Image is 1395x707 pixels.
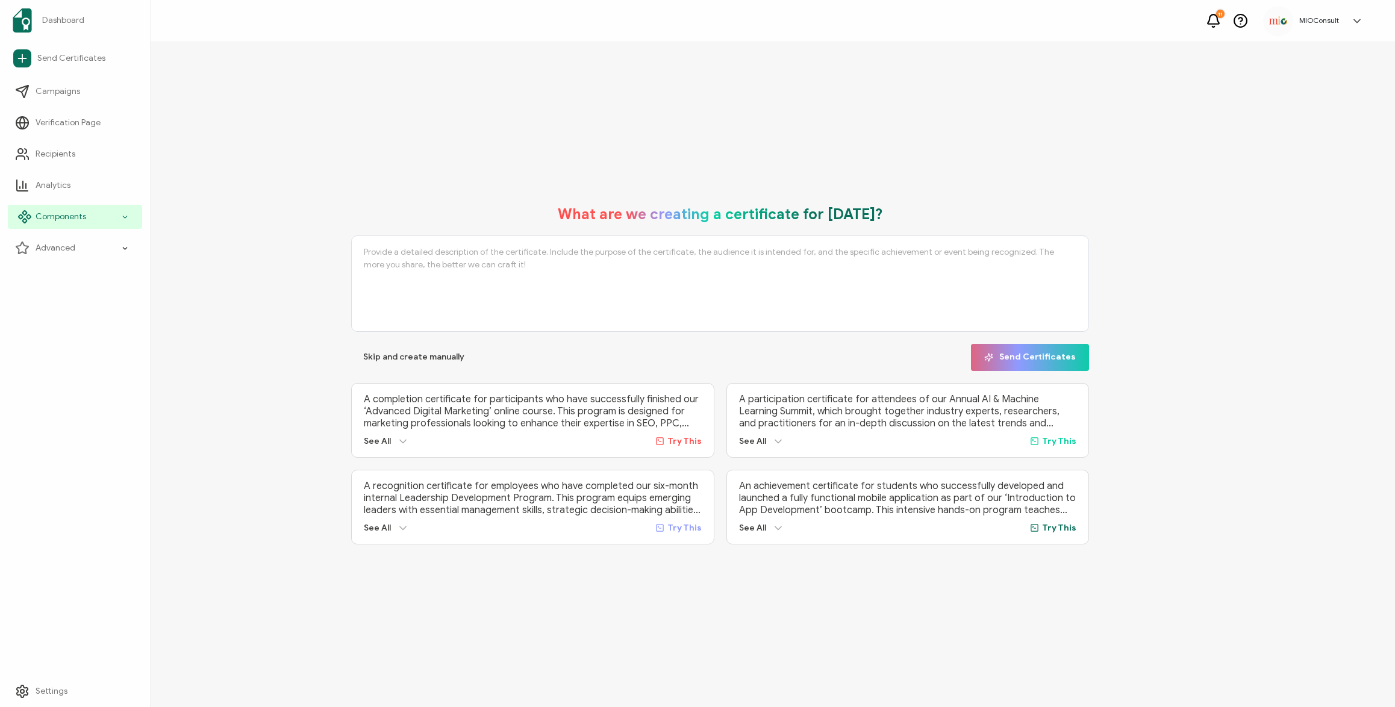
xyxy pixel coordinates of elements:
[36,685,67,697] span: Settings
[1042,523,1076,533] span: Try This
[13,8,32,33] img: sertifier-logomark-colored.svg
[351,344,476,371] button: Skip and create manually
[37,52,105,64] span: Send Certificates
[739,523,766,533] span: See All
[36,211,86,223] span: Components
[984,353,1076,362] span: Send Certificates
[1299,16,1339,25] h5: MIOConsult
[667,523,702,533] span: Try This
[8,111,142,135] a: Verification Page
[363,353,464,361] span: Skip and create manually
[8,4,142,37] a: Dashboard
[8,79,142,104] a: Campaigns
[36,86,80,98] span: Campaigns
[8,173,142,198] a: Analytics
[364,393,701,429] p: A completion certificate for participants who have successfully finished our ‘Advanced Digital Ma...
[667,436,702,446] span: Try This
[558,205,883,223] h1: What are we creating a certificate for [DATE]?
[739,480,1076,516] p: An achievement certificate for students who successfully developed and launched a fully functiona...
[1042,436,1076,446] span: Try This
[1335,649,1395,707] iframe: Chat Widget
[739,436,766,446] span: See All
[364,523,391,533] span: See All
[364,436,391,446] span: See All
[36,179,70,192] span: Analytics
[8,679,142,703] a: Settings
[1269,16,1287,25] img: 4ac82286-227b-4160-bb82-0ea2bd6d2693.png
[36,117,101,129] span: Verification Page
[8,142,142,166] a: Recipients
[971,344,1089,371] button: Send Certificates
[1216,10,1225,18] div: 11
[36,242,75,254] span: Advanced
[8,45,142,72] a: Send Certificates
[42,14,84,26] span: Dashboard
[739,393,1076,429] p: A participation certificate for attendees of our Annual AI & Machine Learning Summit, which broug...
[364,480,701,516] p: A recognition certificate for employees who have completed our six-month internal Leadership Deve...
[36,148,75,160] span: Recipients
